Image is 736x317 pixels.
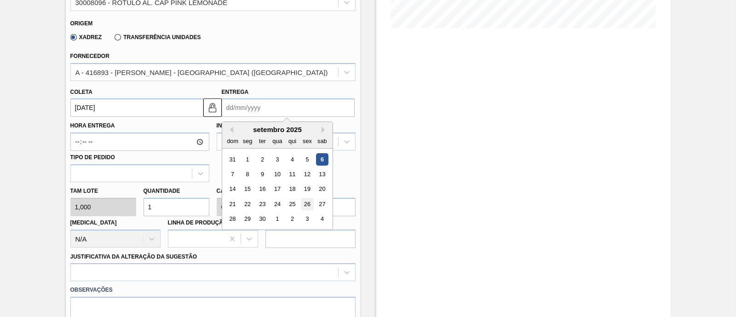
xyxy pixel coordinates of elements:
div: Choose segunda-feira, 22 de setembro de 2025 [241,198,253,210]
label: Observações [70,283,356,297]
div: A - 416893 - [PERSON_NAME] - [GEOGRAPHIC_DATA] ([GEOGRAPHIC_DATA]) [75,68,328,76]
div: sab [316,135,328,147]
div: Choose domingo, 14 de setembro de 2025 [226,183,239,196]
div: Choose sábado, 20 de setembro de 2025 [316,183,328,196]
button: unlocked [203,98,222,117]
div: Choose sábado, 6 de setembro de 2025 [316,153,328,166]
div: seg [241,135,253,147]
div: Choose quarta-feira, 1 de outubro de 2025 [271,213,283,225]
label: Tam lote [70,184,136,198]
div: ter [256,135,268,147]
div: Choose terça-feira, 30 de setembro de 2025 [256,213,268,225]
div: Choose quinta-feira, 4 de setembro de 2025 [286,153,298,166]
div: Choose sábado, 4 de outubro de 2025 [316,213,328,225]
input: dd/mm/yyyy [222,98,355,117]
div: Choose quinta-feira, 18 de setembro de 2025 [286,183,298,196]
div: Choose domingo, 28 de setembro de 2025 [226,213,239,225]
div: Choose domingo, 21 de setembro de 2025 [226,198,239,210]
button: Next Month [322,127,328,133]
label: Linha de Produção [168,219,228,226]
div: Choose segunda-feira, 8 de setembro de 2025 [241,168,253,180]
div: qua [271,135,283,147]
div: Choose segunda-feira, 15 de setembro de 2025 [241,183,253,196]
div: Choose quarta-feira, 3 de setembro de 2025 [271,153,283,166]
label: Fornecedor [70,53,109,59]
div: month 2025-09 [225,152,329,226]
div: Choose sábado, 13 de setembro de 2025 [316,168,328,180]
div: Choose domingo, 31 de agosto de 2025 [226,153,239,166]
label: Hora Entrega [70,119,209,133]
div: Choose sexta-feira, 19 de setembro de 2025 [301,183,313,196]
label: Transferência Unidades [115,34,201,40]
div: Choose quinta-feira, 2 de outubro de 2025 [286,213,298,225]
div: dom [226,135,239,147]
label: Tipo de pedido [70,154,115,161]
label: Carros [217,188,241,194]
label: Origem [70,20,93,27]
button: Previous Month [227,127,233,133]
div: sex [301,135,313,147]
div: Choose sexta-feira, 3 de outubro de 2025 [301,213,313,225]
div: setembro 2025 [222,126,333,133]
div: Choose sexta-feira, 5 de setembro de 2025 [301,153,313,166]
label: Entrega [222,89,249,95]
label: Xadrez [70,34,102,40]
label: Coleta [70,89,92,95]
div: Choose domingo, 7 de setembro de 2025 [226,168,239,180]
div: Choose quarta-feira, 24 de setembro de 2025 [271,198,283,210]
div: Choose segunda-feira, 1 de setembro de 2025 [241,153,253,166]
div: Choose terça-feira, 2 de setembro de 2025 [256,153,268,166]
div: Choose sexta-feira, 12 de setembro de 2025 [301,168,313,180]
label: Justificativa da Alteração da Sugestão [70,254,197,260]
div: Choose terça-feira, 9 de setembro de 2025 [256,168,268,180]
div: Choose sexta-feira, 26 de setembro de 2025 [301,198,313,210]
label: Incoterm [217,122,246,129]
div: Choose terça-feira, 23 de setembro de 2025 [256,198,268,210]
div: Choose quinta-feira, 25 de setembro de 2025 [286,198,298,210]
label: [MEDICAL_DATA] [70,219,117,226]
div: Choose terça-feira, 16 de setembro de 2025 [256,183,268,196]
img: unlocked [207,102,218,113]
div: Choose quinta-feira, 11 de setembro de 2025 [286,168,298,180]
div: Choose sábado, 27 de setembro de 2025 [316,198,328,210]
div: qui [286,135,298,147]
input: dd/mm/yyyy [70,98,203,117]
div: Choose quarta-feira, 17 de setembro de 2025 [271,183,283,196]
label: Quantidade [144,188,180,194]
div: Choose segunda-feira, 29 de setembro de 2025 [241,213,253,225]
div: Choose quarta-feira, 10 de setembro de 2025 [271,168,283,180]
